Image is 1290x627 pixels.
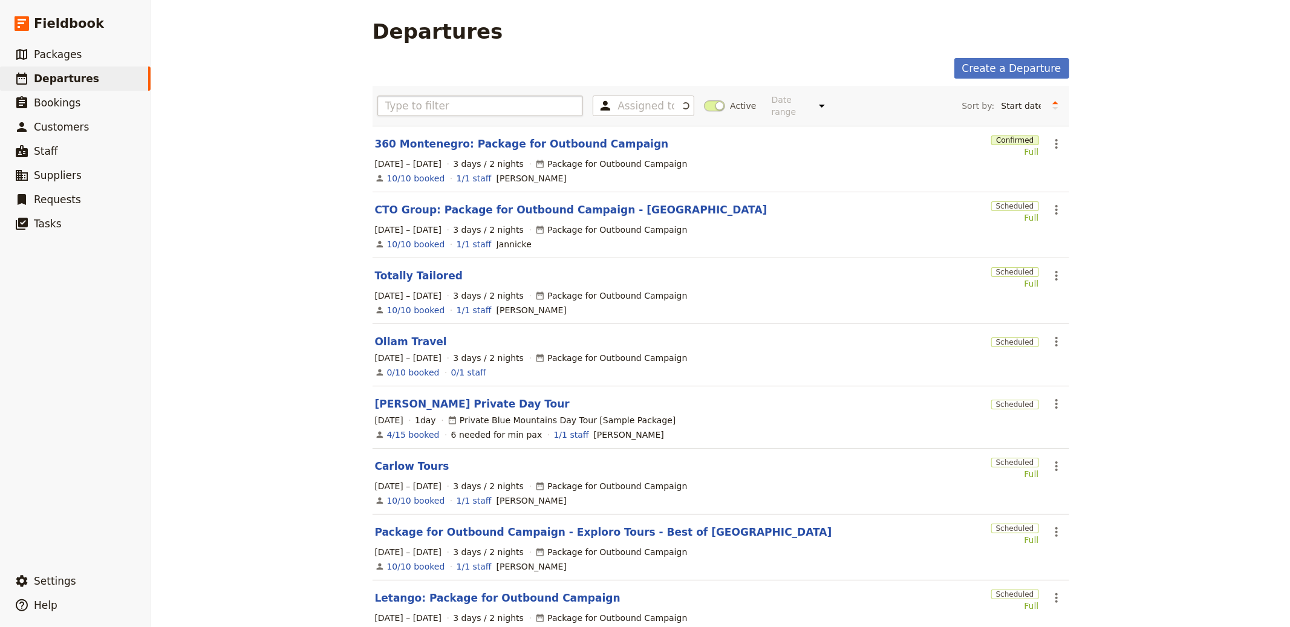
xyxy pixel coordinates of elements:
[1046,200,1067,220] button: Actions
[453,158,524,170] span: 3 days / 2 nights
[617,99,674,113] input: Assigned to
[991,590,1039,599] span: Scheduled
[1046,522,1067,542] button: Actions
[375,525,832,539] a: Package for Outbound Campaign - Exploro Tours - Best of [GEOGRAPHIC_DATA]
[991,212,1039,224] div: Full
[387,304,445,316] a: View the bookings for this departure
[375,459,449,473] a: Carlow Tours
[34,97,80,109] span: Bookings
[34,121,89,133] span: Customers
[991,600,1039,612] div: Full
[730,100,756,112] span: Active
[991,146,1038,158] div: Full
[1046,265,1067,286] button: Actions
[457,172,492,184] a: 1/1 staff
[34,15,104,33] span: Fieldbook
[594,429,664,441] span: Silvana
[535,158,687,170] div: Package for Outbound Campaign
[34,599,57,611] span: Help
[375,612,442,624] span: [DATE] – [DATE]
[1046,331,1067,352] button: Actions
[34,575,76,587] span: Settings
[451,429,542,441] div: 6 needed for min pax
[375,352,442,364] span: [DATE] – [DATE]
[535,290,687,302] div: Package for Outbound Campaign
[34,193,81,206] span: Requests
[457,495,492,507] a: 1/1 staff
[453,546,524,558] span: 3 days / 2 nights
[377,96,584,116] input: Type to filter
[387,560,445,573] a: View the bookings for this departure
[375,268,463,283] a: Totally Tailored
[387,172,445,184] a: View the bookings for this departure
[535,480,687,492] div: Package for Outbound Campaign
[497,238,532,250] span: Jannicke
[375,397,570,411] a: [PERSON_NAME] Private Day Tour
[34,48,82,60] span: Packages
[375,480,442,492] span: [DATE] – [DATE]
[554,429,589,441] a: 1/1 staff
[954,58,1069,79] a: Create a Departure
[457,304,492,316] a: 1/1 staff
[1046,456,1067,476] button: Actions
[991,278,1039,290] div: Full
[453,290,524,302] span: 3 days / 2 nights
[457,238,492,250] a: 1/1 staff
[1046,394,1067,414] button: Actions
[535,612,687,624] div: Package for Outbound Campaign
[375,334,447,349] a: Ollam Travel
[451,366,486,378] a: 0/1 staff
[375,546,442,558] span: [DATE] – [DATE]
[34,73,99,85] span: Departures
[535,546,687,558] div: Package for Outbound Campaign
[453,352,524,364] span: 3 days / 2 nights
[453,612,524,624] span: 3 days / 2 nights
[375,203,767,217] a: CTO Group: Package for Outbound Campaign - [GEOGRAPHIC_DATA]
[448,414,676,426] div: Private Blue Mountains Day Tour [Sample Package]
[387,238,445,250] a: View the bookings for this departure
[991,458,1039,467] span: Scheduled
[453,480,524,492] span: 3 days / 2 nights
[996,97,1046,115] select: Sort by:
[497,172,567,184] span: Clive Paget
[375,224,442,236] span: [DATE] – [DATE]
[375,591,621,605] a: Letango: Package for Outbound Campaign
[991,337,1039,347] span: Scheduled
[375,290,442,302] span: [DATE] – [DATE]
[991,524,1039,533] span: Scheduled
[991,135,1038,145] span: Confirmed
[991,468,1039,480] div: Full
[991,267,1039,277] span: Scheduled
[375,137,669,151] a: 360 Montenegro: Package for Outbound Campaign
[991,201,1039,211] span: Scheduled
[497,495,567,507] span: Clive Paget
[34,218,62,230] span: Tasks
[962,100,994,112] span: Sort by:
[387,495,445,507] a: View the bookings for this departure
[415,414,436,426] span: 1 day
[991,400,1039,409] span: Scheduled
[375,158,442,170] span: [DATE] – [DATE]
[535,224,687,236] div: Package for Outbound Campaign
[373,19,503,44] h1: Departures
[497,304,567,316] span: Clive Paget
[535,352,687,364] div: Package for Outbound Campaign
[387,366,440,378] a: View the bookings for this departure
[457,560,492,573] a: 1/1 staff
[387,429,440,441] a: View the bookings for this departure
[1046,134,1067,154] button: Actions
[991,534,1039,546] div: Full
[34,169,82,181] span: Suppliers
[497,560,567,573] span: Clive Paget
[34,145,58,157] span: Staff
[1046,97,1064,115] button: Change sort direction
[375,414,403,426] span: [DATE]
[1046,588,1067,608] button: Actions
[453,224,524,236] span: 3 days / 2 nights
